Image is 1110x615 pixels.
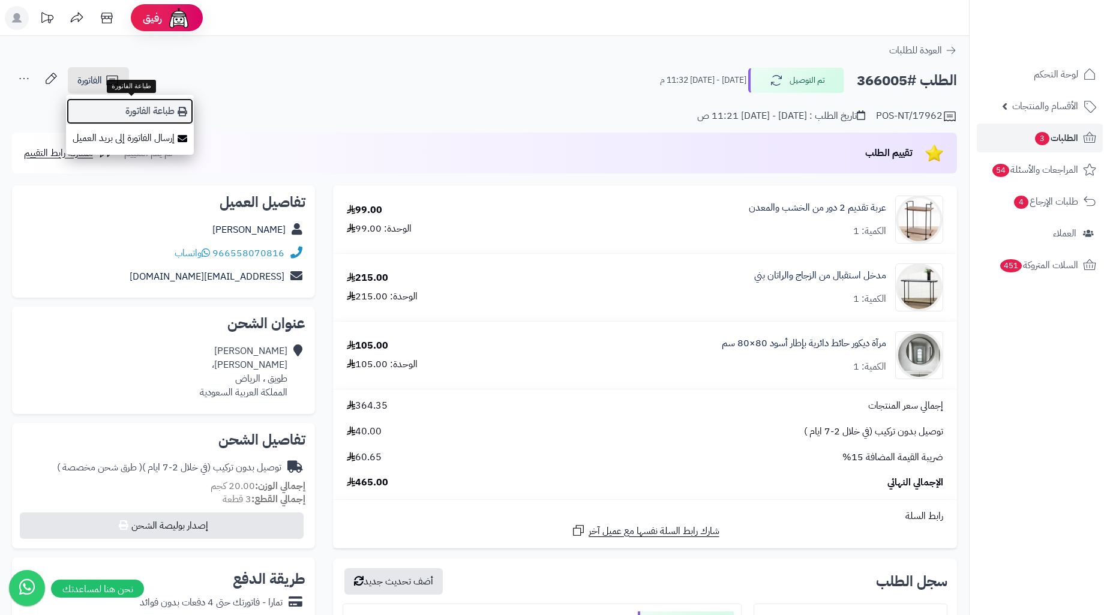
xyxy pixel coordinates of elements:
a: الطلبات3 [977,124,1103,152]
div: POS-NT/17962 [876,109,957,124]
div: توصيل بدون تركيب (في خلال 2-7 ايام ) [57,461,281,475]
span: لوحة التحكم [1034,66,1078,83]
span: تقييم الطلب [865,146,913,160]
div: 215.00 [347,271,388,285]
img: ai-face.png [167,6,191,30]
strong: إجمالي القطع: [251,492,305,506]
a: تحديثات المنصة [32,6,62,33]
h2: تفاصيل العميل [22,195,305,209]
a: لوحة التحكم [977,60,1103,89]
a: طباعة الفاتورة [66,98,194,125]
span: 364.35 [347,399,388,413]
span: توصيل بدون تركيب (في خلال 2-7 ايام ) [804,425,943,439]
div: الكمية: 1 [853,292,886,306]
button: إصدار بوليصة الشحن [20,512,304,539]
h3: سجل الطلب [876,574,947,589]
a: العودة للطلبات [889,43,957,58]
button: أضف تحديث جديد [344,568,443,595]
a: مشاركة رابط التقييم [24,146,113,160]
div: الوحدة: 105.00 [347,358,418,371]
div: طباعة الفاتورة [107,80,156,93]
div: 99.00 [347,203,382,217]
img: logo-2.png [1028,34,1099,59]
a: العملاء [977,219,1103,248]
small: 20.00 كجم [211,479,305,493]
span: شارك رابط السلة نفسها مع عميل آخر [589,524,719,538]
span: الإجمالي النهائي [887,476,943,490]
button: تم التوصيل [748,68,844,93]
a: طلبات الإرجاع4 [977,187,1103,216]
h2: عنوان الشحن [22,316,305,331]
a: مرآة ديكور حائط دائرية بإطار أسود 80×80 سم [722,337,886,350]
a: السلات المتروكة451 [977,251,1103,280]
div: الوحدة: 215.00 [347,290,418,304]
span: الأقسام والمنتجات [1012,98,1078,115]
a: شارك رابط السلة نفسها مع عميل آخر [571,523,719,538]
span: المراجعات والأسئلة [991,161,1078,178]
span: 3 [1035,132,1049,145]
div: [PERSON_NAME] [PERSON_NAME]، طويق ، الرياض المملكة العربية السعودية [200,344,287,399]
span: 54 [992,164,1009,177]
span: ( طرق شحن مخصصة ) [57,460,142,475]
img: 1753182545-1-90x90.jpg [896,331,943,379]
div: تمارا - فاتورتك حتى 4 دفعات بدون فوائد [140,596,283,610]
a: الفاتورة [68,67,129,94]
img: 1744450818-1-90x90.jpg [896,196,943,244]
h2: الطلب #366005 [857,68,957,93]
h2: تفاصيل الشحن [22,433,305,447]
div: الوحدة: 99.00 [347,222,412,236]
span: ضريبة القيمة المضافة 15% [842,451,943,464]
a: مدخل استقبال من الزجاج والراتان بني [754,269,886,283]
h2: طريقة الدفع [233,572,305,586]
div: الكمية: 1 [853,360,886,374]
a: المراجعات والأسئلة54 [977,155,1103,184]
span: 465.00 [347,476,388,490]
div: رابط السلة [338,509,952,523]
span: إجمالي سعر المنتجات [868,399,943,413]
a: واتساب [175,246,210,260]
span: 4 [1014,196,1028,209]
span: رفيق [143,11,162,25]
a: إرسال الفاتورة إلى بريد العميل [66,125,194,152]
span: الطلبات [1034,130,1078,146]
div: تاريخ الطلب : [DATE] - [DATE] 11:21 ص [697,109,865,123]
span: السلات المتروكة [999,257,1078,274]
span: مشاركة رابط التقييم [24,146,93,160]
span: 40.00 [347,425,382,439]
a: 966558070816 [212,246,284,260]
span: العودة للطلبات [889,43,942,58]
a: [PERSON_NAME] [212,223,286,237]
div: الكمية: 1 [853,224,886,238]
div: 105.00 [347,339,388,353]
span: العملاء [1053,225,1076,242]
span: 60.65 [347,451,382,464]
span: الفاتورة [77,73,102,88]
small: 3 قطعة [223,492,305,506]
strong: إجمالي الوزن: [255,479,305,493]
span: 451 [1000,259,1022,272]
img: 1751870840-1-90x90.jpg [896,263,943,311]
a: [EMAIL_ADDRESS][DOMAIN_NAME] [130,269,284,284]
span: طلبات الإرجاع [1013,193,1078,210]
a: عربة تقديم 2 دور من الخشب والمعدن [749,201,886,215]
small: [DATE] - [DATE] 11:32 م [660,74,746,86]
